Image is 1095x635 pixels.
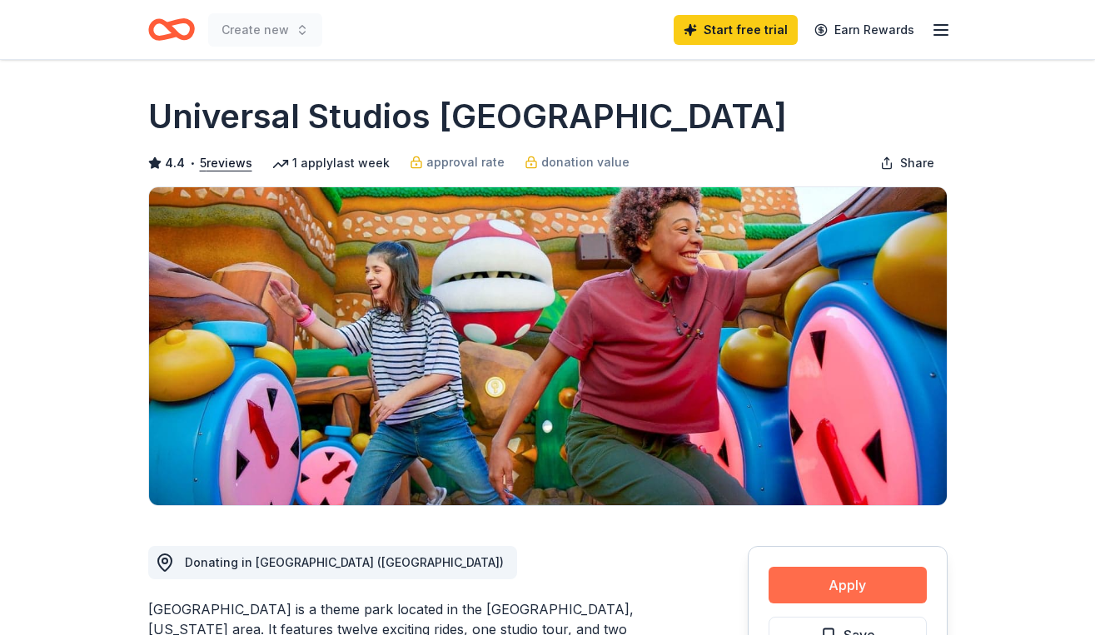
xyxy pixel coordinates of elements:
[165,153,185,173] span: 4.4
[804,15,924,45] a: Earn Rewards
[900,153,934,173] span: Share
[200,153,252,173] button: 5reviews
[189,156,195,170] span: •
[867,146,948,180] button: Share
[149,187,947,505] img: Image for Universal Studios Hollywood
[525,152,630,172] a: donation value
[541,152,630,172] span: donation value
[148,93,787,140] h1: Universal Studios [GEOGRAPHIC_DATA]
[426,152,505,172] span: approval rate
[185,555,504,569] span: Donating in [GEOGRAPHIC_DATA] ([GEOGRAPHIC_DATA])
[208,13,322,47] button: Create new
[221,20,289,40] span: Create new
[769,567,927,603] button: Apply
[272,153,390,173] div: 1 apply last week
[674,15,798,45] a: Start free trial
[148,10,195,49] a: Home
[410,152,505,172] a: approval rate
